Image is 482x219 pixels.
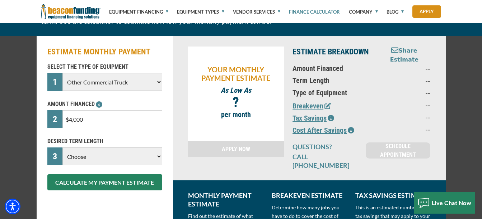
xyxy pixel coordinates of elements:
[192,65,281,82] p: YOUR MONTHLY PAYMENT ESTIMATE
[188,141,284,157] a: APPLY NOW
[378,64,430,73] p: --
[293,142,357,151] p: QUESTIONS?
[192,110,281,119] p: per month
[47,110,63,128] div: 2
[47,47,162,57] h2: ESTIMATE MONTHLY PAYMENT
[414,192,475,214] button: Live Chat Now
[47,100,162,108] p: AMOUNT FINANCED
[293,101,331,111] button: Breakeven
[378,76,430,85] p: --
[378,125,430,133] p: --
[47,137,162,146] p: DESIRED TERM LENGTH
[47,174,162,190] button: CALCULATE MY PAYMENT ESTIMATE
[293,88,369,97] p: Type of Equipment
[192,98,281,107] p: ?
[272,191,347,200] p: BREAKEVEN ESTIMATE
[355,191,430,200] p: TAX SAVINGS ESTIMATE
[293,125,354,136] button: Cost After Savings
[366,142,430,159] a: SCHEDULE APPOINTMENT
[47,73,63,91] div: 1
[293,64,369,73] p: Amount Financed
[412,5,441,18] a: Apply
[378,113,430,121] p: --
[378,47,430,64] button: Share Estimate
[192,86,281,94] p: As Low As
[378,101,430,109] p: --
[378,88,430,97] p: --
[432,199,472,206] span: Live Chat Now
[293,113,334,123] button: Tax Savings
[5,199,20,214] div: Accessibility Menu
[293,47,369,57] p: ESTIMATE BREAKDOWN
[293,76,369,85] p: Term Length
[293,152,357,170] p: CALL [PHONE_NUMBER]
[62,110,162,128] input: $0
[47,147,63,165] div: 3
[188,191,263,208] p: MONTHLY PAYMENT ESTIMATE
[47,63,162,71] p: SELECT THE TYPE OF EQUIPMENT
